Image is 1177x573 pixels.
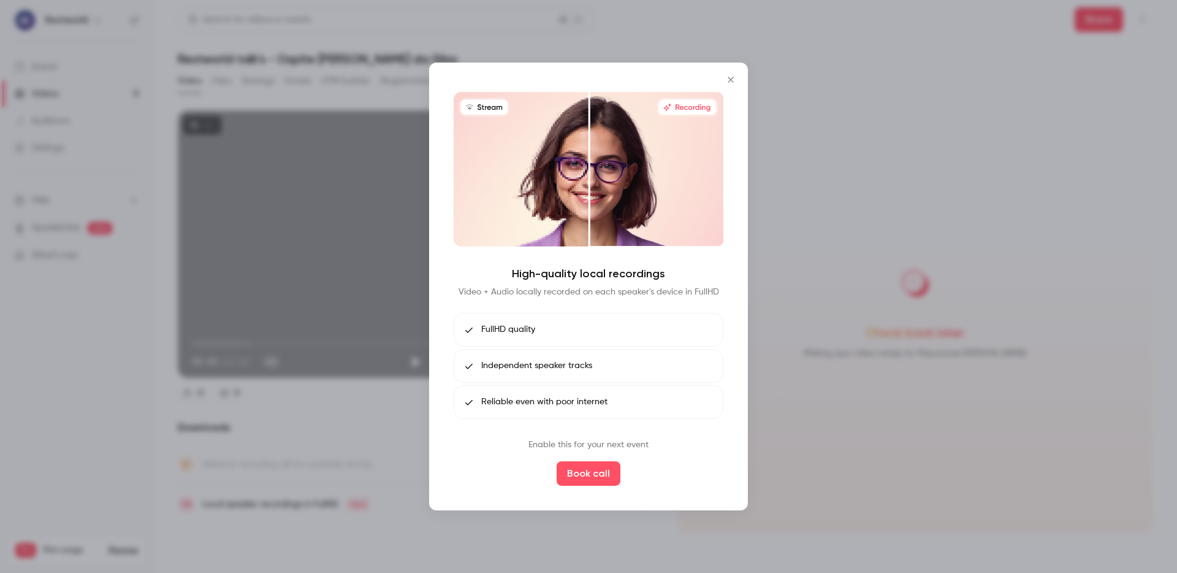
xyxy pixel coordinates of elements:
[481,323,535,336] span: FullHD quality
[557,461,620,486] button: Book call
[459,286,719,298] p: Video + Audio locally recorded on each speaker's device in FullHD
[718,67,743,92] button: Close
[512,266,665,281] h4: High-quality local recordings
[481,360,592,372] span: Independent speaker tracks
[481,396,608,409] span: Reliable even with poor internet
[528,439,649,452] p: Enable this for your next event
